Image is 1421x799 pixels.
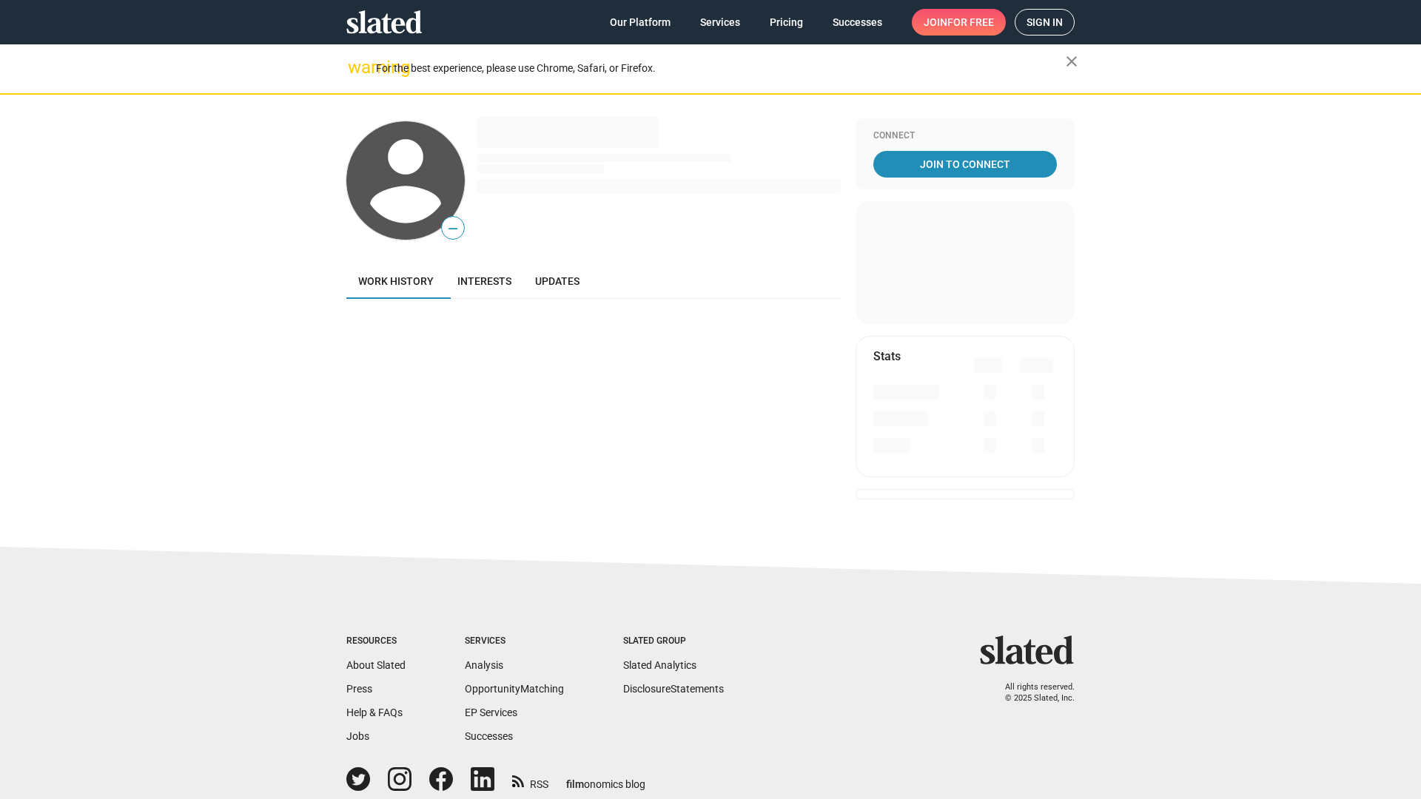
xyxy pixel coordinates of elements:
a: OpportunityMatching [465,683,564,695]
a: Work history [346,263,446,299]
span: Join To Connect [876,151,1054,178]
div: Resources [346,636,406,647]
a: Pricing [758,9,815,36]
a: filmonomics blog [566,766,645,792]
p: All rights reserved. © 2025 Slated, Inc. [990,682,1075,704]
a: Slated Analytics [623,659,696,671]
a: Services [688,9,752,36]
a: Updates [523,263,591,299]
a: Help & FAQs [346,707,403,718]
a: Jobs [346,730,369,742]
span: Services [700,9,740,36]
mat-card-title: Stats [873,348,901,364]
a: Join To Connect [873,151,1057,178]
span: Successes [833,9,882,36]
span: Updates [535,275,580,287]
div: Services [465,636,564,647]
a: Joinfor free [912,9,1006,36]
a: Successes [821,9,894,36]
a: Interests [446,263,523,299]
span: Pricing [770,9,803,36]
div: Slated Group [623,636,724,647]
div: For the best experience, please use Chrome, Safari, or Firefox. [376,58,1066,78]
mat-icon: close [1063,53,1081,70]
a: RSS [512,769,548,792]
a: Successes [465,730,513,742]
span: Sign in [1027,10,1063,35]
a: Press [346,683,372,695]
a: Our Platform [598,9,682,36]
a: Analysis [465,659,503,671]
span: Join [924,9,994,36]
span: Work history [358,275,434,287]
span: — [442,219,464,238]
a: EP Services [465,707,517,718]
a: About Slated [346,659,406,671]
a: Sign in [1015,9,1075,36]
span: for free [947,9,994,36]
span: Interests [457,275,511,287]
span: Our Platform [610,9,671,36]
div: Connect [873,130,1057,142]
span: film [566,778,584,790]
a: DisclosureStatements [623,683,724,695]
mat-icon: warning [348,58,366,76]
